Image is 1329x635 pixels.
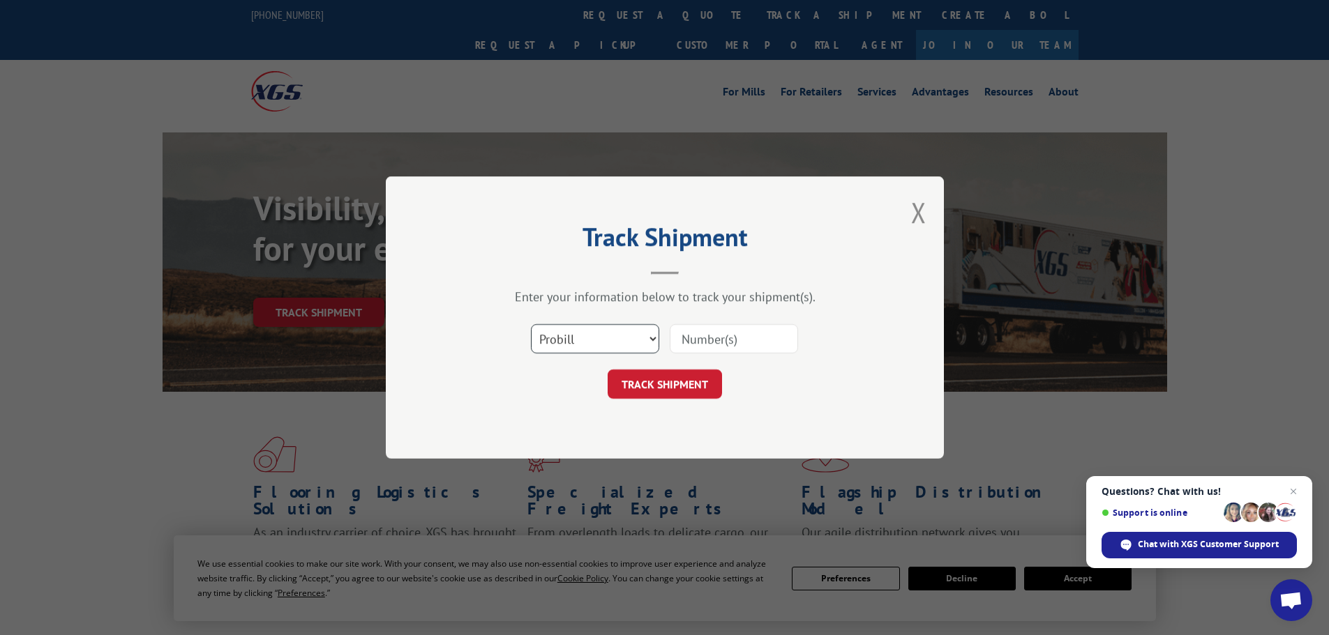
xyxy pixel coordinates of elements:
[1102,507,1219,518] span: Support is online
[911,194,926,231] button: Close modal
[1138,538,1279,551] span: Chat with XGS Customer Support
[456,227,874,254] h2: Track Shipment
[1285,483,1302,500] span: Close chat
[1270,579,1312,621] div: Open chat
[670,324,798,353] input: Number(s)
[456,289,874,305] div: Enter your information below to track your shipment(s).
[608,369,722,399] button: TRACK SHIPMENT
[1102,486,1297,497] span: Questions? Chat with us!
[1102,532,1297,558] div: Chat with XGS Customer Support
